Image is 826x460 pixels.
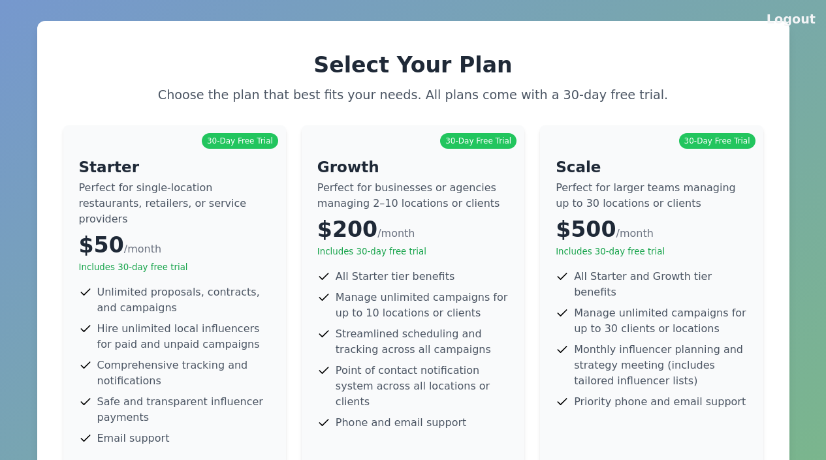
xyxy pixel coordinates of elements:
[679,133,755,149] div: 30-Day Free Trial
[202,133,278,149] div: 30-Day Free Trial
[97,284,270,316] span: Unlimited proposals, contracts, and campaigns
[556,217,747,243] div: $500
[317,217,509,243] div: $200
[574,269,747,300] span: All Starter and Growth tier benefits
[616,227,653,239] span: /month
[79,180,270,227] p: Perfect for single-location restaurants, retailers, or service providers
[556,245,747,258] p: Includes 30-day free trial
[97,358,270,389] span: Comprehensive tracking and notifications
[377,227,415,239] span: /month
[97,321,270,352] span: Hire unlimited local influencers for paid and unpaid campaigns
[336,326,509,358] span: Streamlined scheduling and tracking across all campaigns
[574,305,747,337] span: Manage unlimited campaigns for up to 30 clients or locations
[317,245,509,258] p: Includes 30-day free trial
[336,363,509,410] span: Point of contact notification system across all locations or clients
[317,157,509,177] h4: Growth
[336,415,466,431] span: Phone and email support
[97,431,170,446] span: Email support
[79,261,270,274] p: Includes 30-day free trial
[63,52,763,78] h2: Select Your Plan
[574,342,747,389] span: Monthly influencer planning and strategy meeting (includes tailored influencer lists)
[124,243,161,255] span: /month
[556,157,747,177] h4: Scale
[574,394,746,410] span: Priority phone and email support
[767,10,816,29] button: Logout
[97,394,270,425] span: Safe and transparent influencer payments
[79,232,270,258] div: $50
[336,269,454,284] span: All Starter tier benefits
[317,180,509,211] p: Perfect for businesses or agencies managing 2–10 locations or clients
[556,180,747,211] p: Perfect for larger teams managing up to 30 locations or clients
[79,157,270,177] h4: Starter
[336,290,509,321] span: Manage unlimited campaigns for up to 10 locations or clients
[440,133,516,149] div: 30-Day Free Trial
[63,86,763,104] p: Choose the plan that best fits your needs. All plans come with a 30-day free trial.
